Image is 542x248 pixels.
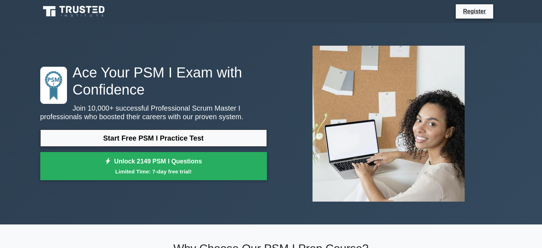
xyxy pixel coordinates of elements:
[40,152,267,181] a: Unlock 2149 PSM I QuestionsLimited Time: 7-day free trial!
[49,167,258,176] small: Limited Time: 7-day free trial!
[40,104,267,121] p: Join 10,000+ successful Professional Scrum Master I professionals who boosted their careers with ...
[459,7,490,16] a: Register
[40,64,267,98] h1: Ace Your PSM I Exam with Confidence
[40,130,267,147] a: Start Free PSM I Practice Test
